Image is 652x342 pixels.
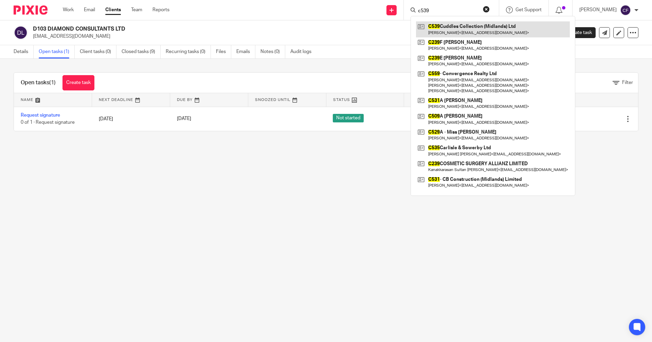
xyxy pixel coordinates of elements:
h1: Open tasks [21,79,56,86]
a: Create task [556,27,596,38]
span: Status [333,98,350,102]
a: Request signature [21,113,60,118]
input: Search [417,8,478,14]
a: Recurring tasks (0) [166,45,211,58]
a: Details [14,45,34,58]
a: Emails [236,45,255,58]
p: [EMAIL_ADDRESS][DOMAIN_NAME] [33,33,546,40]
a: Notes (0) [260,45,285,58]
a: Open tasks (1) [39,45,75,58]
img: Pixie [14,5,48,15]
a: Files [216,45,231,58]
span: Snoozed Until [255,98,291,102]
button: Clear [483,6,490,13]
a: Create task [62,75,94,90]
span: 0 of 1 · Request signature [21,120,75,125]
a: Closed tasks (9) [122,45,161,58]
img: svg%3E [620,5,631,16]
a: Reports [152,6,169,13]
a: Clients [105,6,121,13]
a: Audit logs [290,45,316,58]
span: Filter [622,80,633,85]
span: (1) [49,80,56,85]
span: [DATE] [177,117,191,121]
span: Get Support [515,7,542,12]
span: Not started [333,114,364,122]
img: svg%3E [14,25,28,40]
td: [DATE] [92,107,170,131]
h2: D103 DIAMOND CONSULTANTS LTD [33,25,443,33]
p: [PERSON_NAME] [579,6,617,13]
a: Client tasks (0) [80,45,116,58]
a: Team [131,6,142,13]
a: Email [84,6,95,13]
a: Work [63,6,74,13]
